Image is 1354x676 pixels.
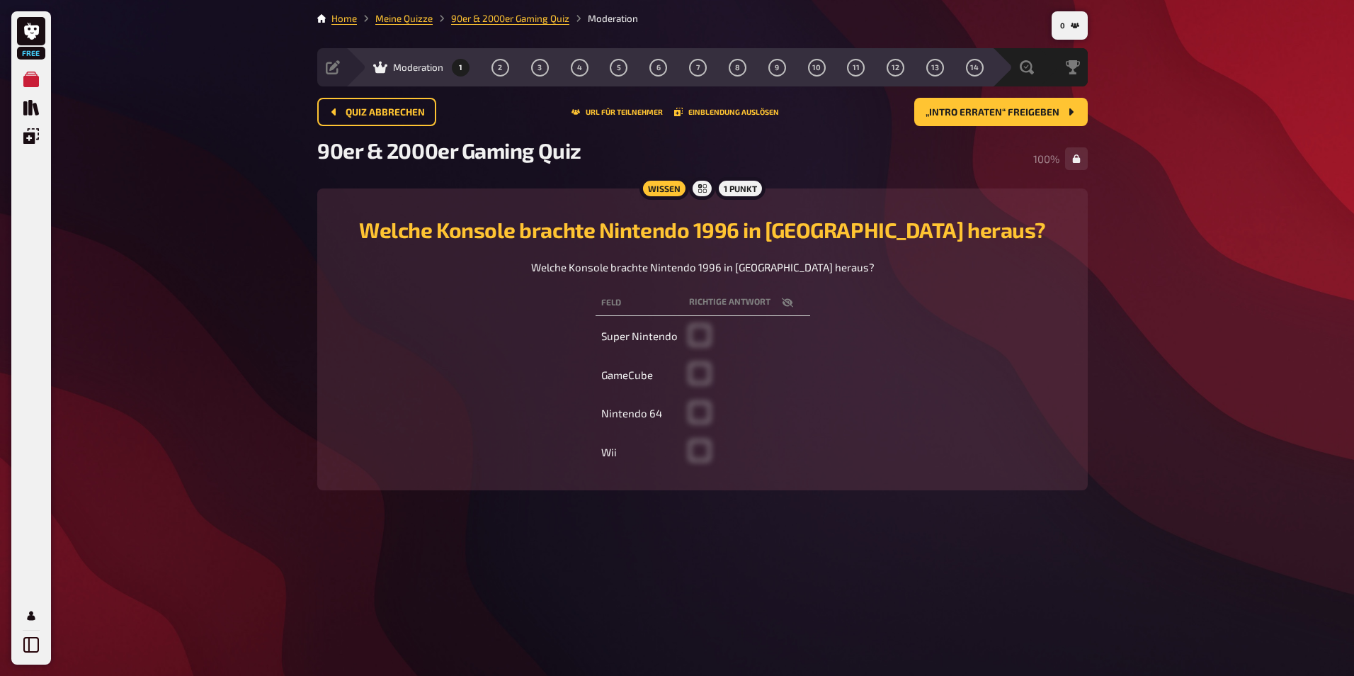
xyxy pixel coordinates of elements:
[1060,22,1065,30] span: 0
[569,11,638,26] li: Moderation
[805,56,828,79] button: 10
[375,13,433,24] a: Meine Quizze
[674,108,779,116] button: Einblendung auslösen
[683,290,810,316] th: Richtige Antwort
[639,177,689,200] div: Wissen
[346,108,425,118] span: Quiz abbrechen
[568,56,591,79] button: 4
[489,56,511,79] button: 2
[812,64,821,72] span: 10
[963,56,986,79] button: 14
[17,65,45,94] a: Meine Quizze
[17,602,45,630] a: Mein Konto
[596,357,683,393] td: GameCube
[596,319,683,355] td: Super Nintendo
[596,434,683,471] td: Wii
[577,64,582,72] span: 4
[17,94,45,122] a: Quiz Sammlung
[317,98,436,126] button: Quiz abbrechen
[537,64,542,72] span: 3
[845,56,867,79] button: 11
[608,56,630,79] button: 5
[970,64,979,72] span: 14
[715,177,766,200] div: 1 Punkt
[1033,152,1059,165] span: 100 %
[451,13,569,24] a: 90er & 2000er Gaming Quiz
[531,261,875,274] span: Welche Konsole brachte Nintendo 1996 in [GEOGRAPHIC_DATA] heraus?
[571,108,663,116] button: URL für Teilnehmer
[853,64,860,72] span: 11
[459,64,462,72] span: 1
[617,64,621,72] span: 5
[766,56,788,79] button: 9
[596,290,683,316] th: Feld
[1054,14,1085,37] button: 0
[393,62,443,73] span: Moderation
[357,11,433,26] li: Meine Quizze
[433,11,569,26] li: 90er & 2000er Gaming Quiz
[726,56,749,79] button: 8
[931,64,939,72] span: 13
[735,64,740,72] span: 8
[17,122,45,150] a: Einblendungen
[317,137,581,163] span: 90er & 2000er Gaming Quiz
[498,64,502,72] span: 2
[450,56,472,79] button: 1
[528,56,551,79] button: 3
[696,64,700,72] span: 7
[647,56,670,79] button: 6
[18,49,44,57] span: Free
[596,396,683,432] td: Nintendo 64
[331,11,357,26] li: Home
[924,56,947,79] button: 13
[775,64,779,72] span: 9
[884,56,907,79] button: 12
[914,98,1088,126] button: „Intro erraten“ freigeben
[656,64,661,72] span: 6
[892,64,899,72] span: 12
[331,13,357,24] a: Home
[926,108,1059,118] span: „Intro erraten“ freigeben
[334,217,1071,242] h2: Welche Konsole brachte Nintendo 1996 in [GEOGRAPHIC_DATA] heraus?
[687,56,710,79] button: 7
